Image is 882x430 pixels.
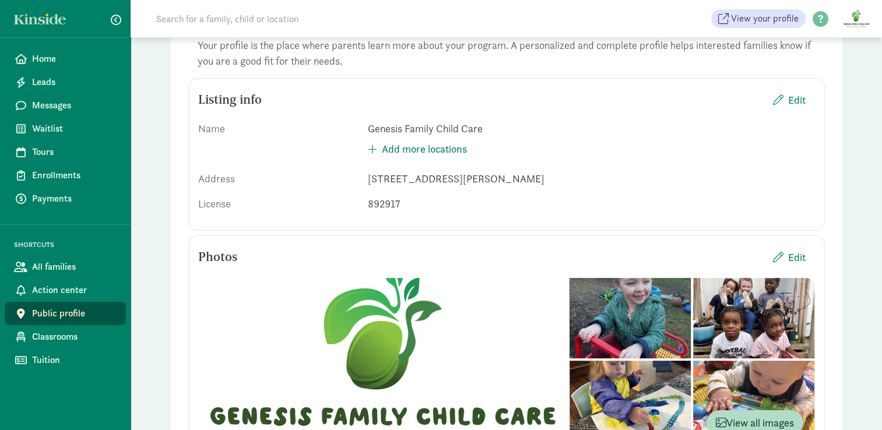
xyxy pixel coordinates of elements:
[359,136,476,161] button: Add more locations
[5,348,126,372] a: Tuition
[5,164,126,187] a: Enrollments
[32,98,117,112] span: Messages
[32,122,117,136] span: Waitlist
[32,353,117,367] span: Tuition
[32,145,117,159] span: Tours
[5,94,126,117] a: Messages
[5,255,126,279] a: All families
[5,140,126,164] a: Tours
[32,75,117,89] span: Leads
[32,52,117,66] span: Home
[198,196,359,212] div: License
[824,374,882,430] iframe: Chat Widget
[5,279,126,302] a: Action center
[188,28,825,78] div: Your profile is the place where parents learn more about your program. A personalized and complet...
[5,71,126,94] a: Leads
[149,7,476,30] input: Search for a family, child or location
[382,141,467,157] span: Add more locations
[5,117,126,140] a: Waitlist
[788,92,806,108] span: Edit
[5,302,126,325] a: Public profile
[198,171,359,186] div: Address
[198,121,359,161] div: Name
[32,306,117,320] span: Public profile
[32,330,117,344] span: Classrooms
[731,12,799,26] span: View your profile
[368,171,815,186] div: [STREET_ADDRESS][PERSON_NAME]
[32,168,117,182] span: Enrollments
[368,121,815,136] div: Genesis Family Child Care
[32,260,117,274] span: All families
[198,93,262,107] h5: Listing info
[368,196,815,212] div: 892917
[764,87,815,112] button: Edit
[764,245,815,270] button: Edit
[32,192,117,206] span: Payments
[711,9,806,28] a: View your profile
[5,47,126,71] a: Home
[198,250,237,264] h5: Photos
[32,283,117,297] span: Action center
[5,187,126,210] a: Payments
[788,249,806,265] span: Edit
[5,325,126,348] a: Classrooms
